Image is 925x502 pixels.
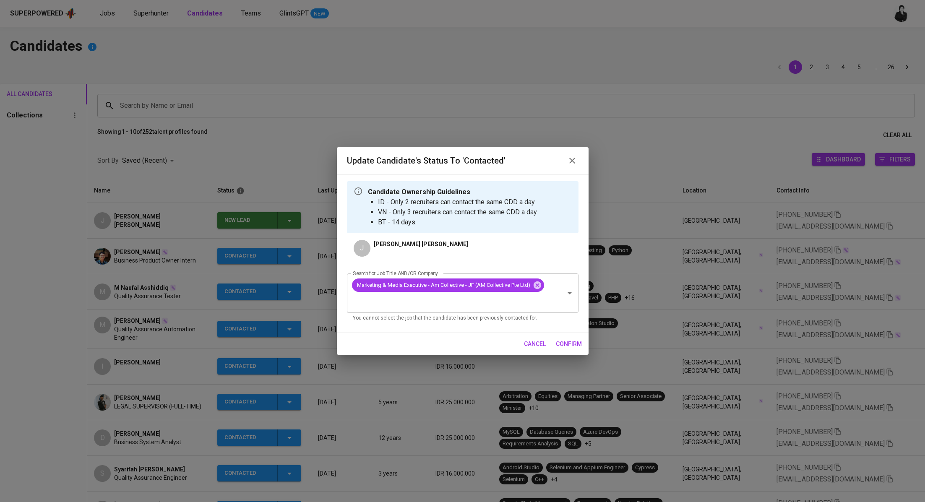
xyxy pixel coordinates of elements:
[378,197,538,207] li: ID - Only 2 recruiters can contact the same CDD a day.
[521,336,549,352] button: cancel
[368,187,538,197] p: Candidate Ownership Guidelines
[352,281,535,289] span: Marketing & Media Executive - Am Collective - JF (AM Collective Pte Ltd)
[347,154,505,167] h6: Update Candidate's Status to 'Contacted'
[524,339,546,349] span: cancel
[552,336,585,352] button: confirm
[352,278,544,292] div: Marketing & Media Executive - Am Collective - JF (AM Collective Pte Ltd)
[378,217,538,227] li: BT - 14 days.
[353,314,573,323] p: You cannot select the job that the candidate has been previously contacted for.
[564,287,576,299] button: Open
[378,207,538,217] li: VN - Only 3 recruiters can contact the same CDD a day.
[374,240,468,248] p: [PERSON_NAME] [PERSON_NAME]
[556,339,582,349] span: confirm
[354,240,370,257] div: J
